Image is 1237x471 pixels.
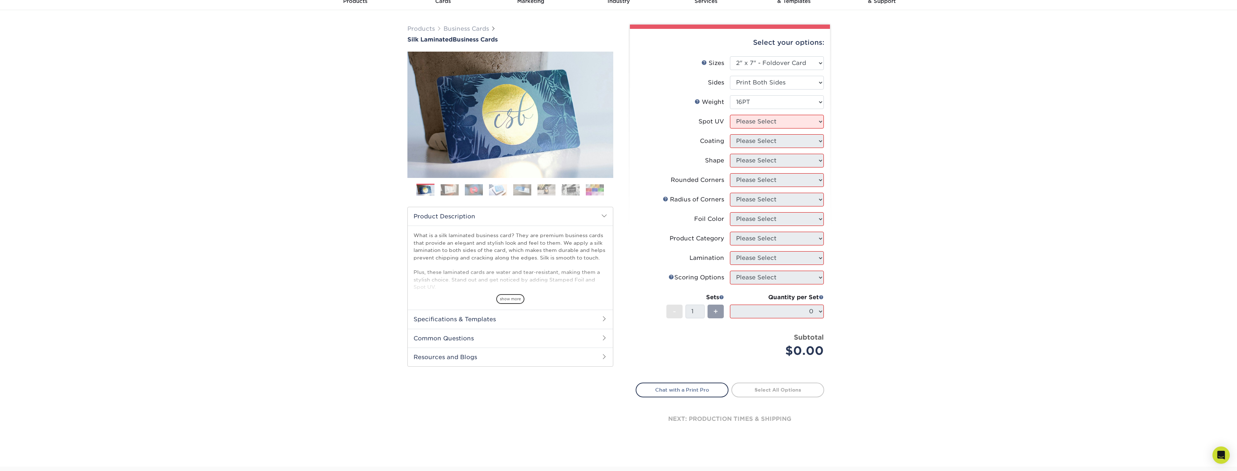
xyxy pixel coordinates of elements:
img: Silk Laminated 01 [407,12,613,218]
a: Silk LaminatedBusiness Cards [407,36,613,43]
img: Business Cards 06 [537,184,555,195]
img: Business Cards 04 [489,184,507,195]
a: Select All Options [731,383,824,397]
div: Select your options: [636,29,824,56]
span: show more [496,294,524,304]
span: + [713,306,718,317]
div: Radius of Corners [663,195,724,204]
div: Shape [705,156,724,165]
div: Scoring Options [669,273,724,282]
img: Business Cards 05 [513,184,531,195]
p: What is a silk laminated business card? They are premium business cards that provide an elegant a... [414,232,607,349]
div: Quantity per Set [730,293,824,302]
a: Chat with a Print Pro [636,383,728,397]
h2: Common Questions [408,329,613,348]
h2: Specifications & Templates [408,310,613,328]
div: Open Intercom Messenger [1212,446,1230,464]
div: Sides [708,78,724,87]
img: Business Cards 03 [465,184,483,195]
div: Rounded Corners [671,176,724,184]
div: Weight [695,98,724,106]
h2: Resources and Blogs [408,348,613,366]
div: Sizes [701,59,724,67]
div: Foil Color [694,215,724,223]
img: Business Cards 01 [416,181,434,199]
div: Lamination [689,254,724,262]
div: next: production times & shipping [636,397,824,441]
img: Business Cards 07 [562,184,580,195]
div: Sets [666,293,724,302]
iframe: Google Customer Reviews [2,449,61,468]
span: Silk Laminated [407,36,453,43]
strong: Subtotal [794,333,824,341]
img: Business Cards 08 [586,184,604,195]
img: Business Cards 02 [441,184,459,195]
a: Business Cards [444,25,489,32]
span: - [673,306,676,317]
div: Spot UV [698,117,724,126]
div: Product Category [670,234,724,243]
h1: Business Cards [407,36,613,43]
div: $0.00 [735,342,824,359]
div: Coating [700,137,724,145]
a: Products [407,25,435,32]
h2: Product Description [408,207,613,226]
